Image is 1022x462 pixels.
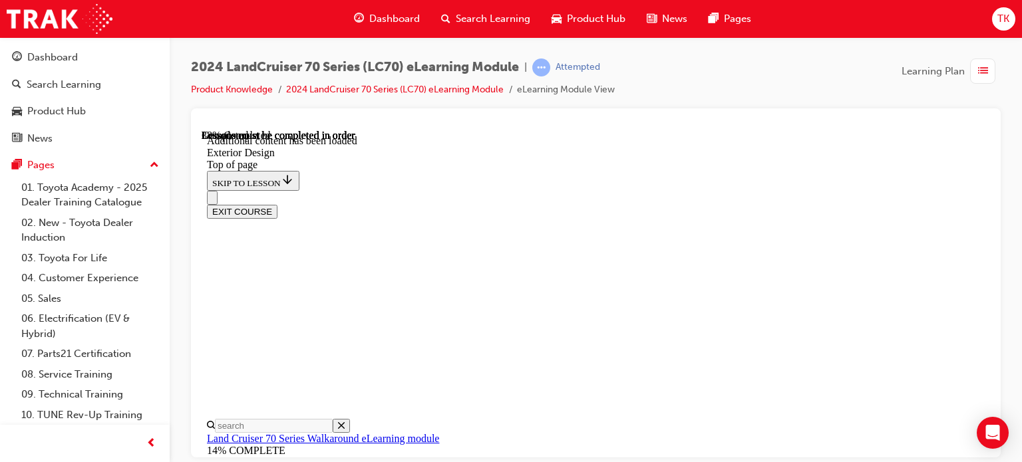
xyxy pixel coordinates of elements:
span: TK [997,11,1009,27]
a: 04. Customer Experience [16,268,164,289]
a: car-iconProduct Hub [541,5,636,33]
div: 14% COMPLETE [5,315,783,327]
input: Search [13,289,131,303]
div: Attempted [556,61,600,74]
a: 01. Toyota Academy - 2025 Dealer Training Catalogue [16,177,164,213]
div: Additional content has been loaded [5,5,783,17]
div: Open Intercom Messenger [977,417,1009,449]
button: TK [992,7,1015,31]
a: Product Knowledge [191,84,273,95]
span: guage-icon [354,11,364,27]
span: news-icon [647,11,657,27]
button: Learning Plan [902,58,1001,84]
span: list-icon [978,63,988,80]
div: Search Learning [27,77,101,92]
div: Pages [27,158,55,173]
span: learningRecordVerb_ATTEMPT-icon [532,58,550,76]
span: Product Hub [567,11,625,27]
button: Pages [5,153,164,177]
div: Product Hub [27,104,86,119]
a: News [5,126,164,151]
button: Close navigation menu [5,61,16,75]
button: EXIT COURSE [5,75,76,89]
div: Dashboard [27,50,78,65]
a: Dashboard [5,45,164,70]
span: Learning Plan [902,64,965,79]
a: search-iconSearch Learning [430,5,541,33]
span: up-icon [150,157,159,174]
span: car-icon [552,11,562,27]
span: guage-icon [12,52,22,64]
a: 09. Technical Training [16,384,164,405]
span: Dashboard [369,11,420,27]
a: Search Learning [5,72,164,97]
span: pages-icon [12,160,22,172]
a: news-iconNews [636,5,698,33]
span: prev-icon [146,435,156,452]
a: 02. New - Toyota Dealer Induction [16,213,164,248]
div: Exterior Design [5,17,783,29]
div: News [27,131,53,146]
span: car-icon [12,106,22,118]
span: pages-icon [709,11,719,27]
span: Search Learning [456,11,530,27]
a: Land Cruiser 70 Series Walkaround eLearning module [5,303,238,314]
button: Close search menu [131,289,148,303]
a: guage-iconDashboard [343,5,430,33]
a: 10. TUNE Rev-Up Training [16,405,164,425]
a: Product Hub [5,99,164,124]
a: 05. Sales [16,289,164,309]
img: Trak [7,4,112,34]
span: news-icon [12,133,22,145]
a: 06. Electrification (EV & Hybrid) [16,308,164,344]
a: pages-iconPages [698,5,762,33]
span: Pages [724,11,751,27]
a: 2024 LandCruiser 70 Series (LC70) eLearning Module [286,84,504,95]
span: search-icon [441,11,450,27]
span: SKIP TO LESSON [11,49,92,58]
button: SKIP TO LESSON [5,41,98,61]
li: eLearning Module View [517,82,615,98]
span: News [662,11,687,27]
span: | [524,60,527,75]
a: 03. Toyota For Life [16,248,164,269]
a: 08. Service Training [16,364,164,385]
div: Top of page [5,29,783,41]
span: 2024 LandCruiser 70 Series (LC70) eLearning Module [191,60,519,75]
a: 07. Parts21 Certification [16,344,164,364]
span: search-icon [12,79,21,91]
button: DashboardSearch LearningProduct HubNews [5,43,164,153]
